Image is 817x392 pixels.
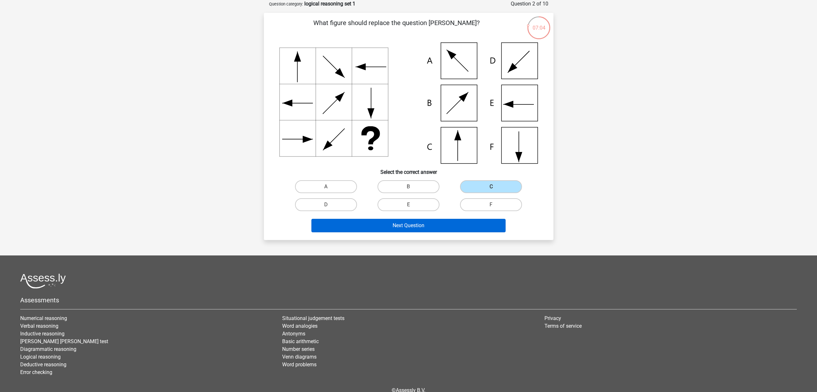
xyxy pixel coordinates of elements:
[282,354,317,360] a: Venn diagrams
[20,331,65,337] a: Inductive reasoning
[20,369,52,375] a: Error checking
[544,315,561,321] a: Privacy
[282,361,317,368] a: Word problems
[304,1,355,7] strong: logical reasoning set 1
[269,2,303,6] small: Question category:
[20,296,797,304] h5: Assessments
[311,219,506,232] button: Next Question
[282,331,305,337] a: Antonyms
[20,323,58,329] a: Verbal reasoning
[378,198,439,211] label: E
[20,315,67,321] a: Numerical reasoning
[460,198,522,211] label: F
[544,323,582,329] a: Terms of service
[282,315,344,321] a: Situational judgement tests
[20,346,76,352] a: Diagrammatic reasoning
[20,361,66,368] a: Deductive reasoning
[274,164,543,175] h6: Select the correct answer
[20,338,108,344] a: [PERSON_NAME] [PERSON_NAME] test
[20,354,61,360] a: Logical reasoning
[527,16,551,32] div: 07:04
[295,198,357,211] label: D
[460,180,522,193] label: C
[282,346,315,352] a: Number series
[295,180,357,193] label: A
[282,338,319,344] a: Basic arithmetic
[282,323,317,329] a: Word analogies
[378,180,439,193] label: B
[274,18,519,37] p: What figure should replace the question [PERSON_NAME]?
[20,273,66,289] img: Assessly logo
